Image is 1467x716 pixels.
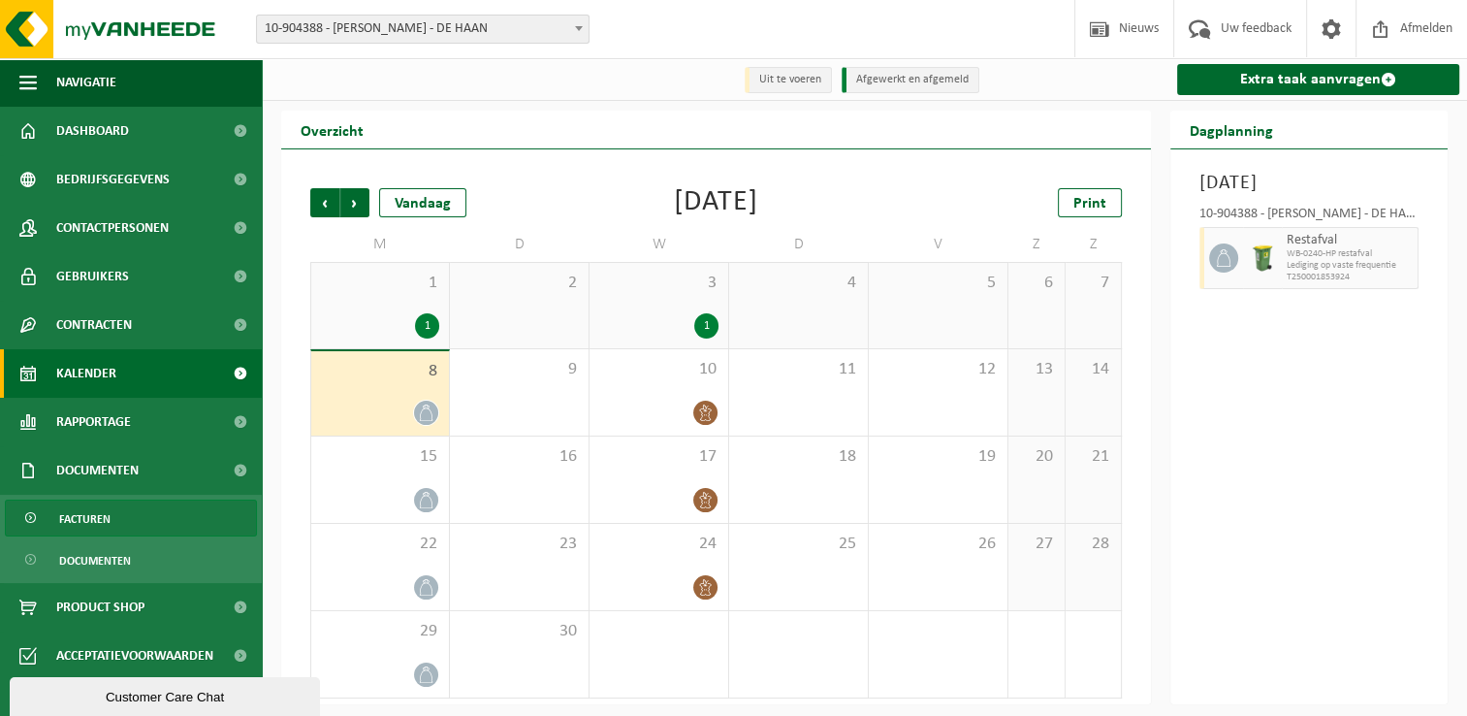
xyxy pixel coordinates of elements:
span: 28 [1075,534,1112,555]
span: 8 [321,361,439,382]
span: T250001853924 [1287,272,1413,283]
span: 19 [878,446,998,468]
td: D [729,227,869,262]
td: V [869,227,1008,262]
span: 21 [1075,446,1112,468]
span: Facturen [59,501,111,537]
span: Product Shop [56,583,144,632]
span: 10 [599,359,718,380]
span: Dashboard [56,107,129,155]
li: Uit te voeren [745,67,832,93]
span: Kalender [56,349,116,398]
span: Contracten [56,301,132,349]
span: 9 [460,359,579,380]
span: Acceptatievoorwaarden [56,632,213,680]
td: M [310,227,450,262]
span: 5 [878,273,998,294]
span: 27 [1018,534,1055,555]
div: 10-904388 - [PERSON_NAME] - DE HAAN [1199,208,1419,227]
a: Facturen [5,500,257,537]
h2: Dagplanning [1170,111,1292,148]
span: 18 [739,446,858,468]
span: 30 [460,621,579,642]
div: Vandaag [379,188,466,217]
iframe: chat widget [10,673,324,716]
span: 26 [878,534,998,555]
img: WB-0240-HPE-GN-51 [1248,244,1277,273]
span: Bedrijfsgegevens [56,155,170,204]
span: Documenten [56,446,139,495]
span: 17 [599,446,718,468]
span: Rapportage [56,398,131,446]
span: 29 [321,621,439,642]
span: 16 [460,446,579,468]
span: Contactpersonen [56,204,169,252]
span: 7 [1075,273,1112,294]
span: 3 [599,273,718,294]
span: Restafval [1287,233,1413,248]
span: Print [1073,196,1106,212]
span: Vorige [310,188,339,217]
a: Print [1058,188,1122,217]
span: Volgende [340,188,369,217]
td: D [450,227,590,262]
span: 4 [739,273,858,294]
span: Gebruikers [56,252,129,301]
span: Lediging op vaste frequentie [1287,260,1413,272]
h2: Overzicht [281,111,383,148]
span: 24 [599,534,718,555]
li: Afgewerkt en afgemeld [842,67,979,93]
td: W [590,227,729,262]
span: 25 [739,534,858,555]
span: Navigatie [56,58,116,107]
a: Extra taak aanvragen [1177,64,1459,95]
span: 12 [878,359,998,380]
span: 13 [1018,359,1055,380]
div: 1 [694,313,718,339]
span: 23 [460,534,579,555]
span: WB-0240-HP restafval [1287,248,1413,260]
h3: [DATE] [1199,169,1419,198]
span: Documenten [59,542,131,579]
td: Z [1008,227,1066,262]
span: 10-904388 - CASANOVA - ELEWAUT LIEVEN - DE HAAN [256,15,590,44]
span: 10-904388 - CASANOVA - ELEWAUT LIEVEN - DE HAAN [257,16,589,43]
span: 14 [1075,359,1112,380]
span: 2 [460,273,579,294]
span: 6 [1018,273,1055,294]
span: 22 [321,534,439,555]
div: 1 [415,313,439,339]
span: 20 [1018,446,1055,468]
span: 1 [321,273,439,294]
span: 11 [739,359,858,380]
div: [DATE] [674,188,758,217]
a: Documenten [5,541,257,578]
span: 15 [321,446,439,468]
td: Z [1066,227,1123,262]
